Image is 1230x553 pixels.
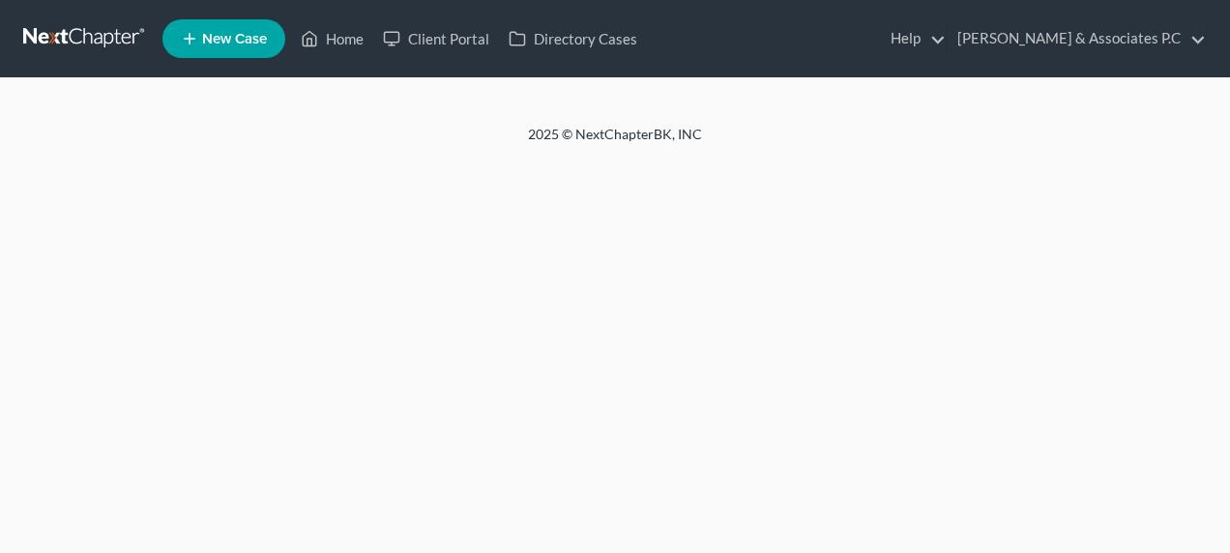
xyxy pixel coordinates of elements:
a: [PERSON_NAME] & Associates P.C [948,21,1206,56]
a: Help [881,21,946,56]
a: Client Portal [373,21,499,56]
a: Directory Cases [499,21,647,56]
new-legal-case-button: New Case [162,19,285,58]
div: 2025 © NextChapterBK, INC [64,125,1166,160]
a: Home [291,21,373,56]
